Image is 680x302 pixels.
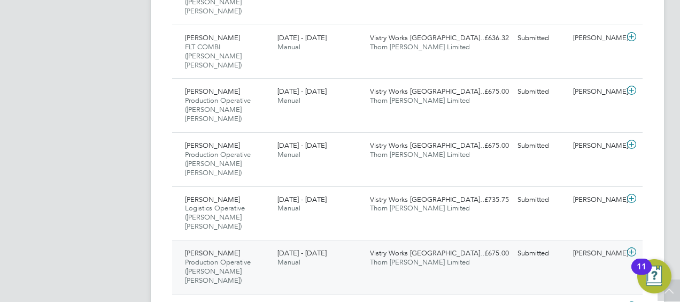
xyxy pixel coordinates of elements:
[370,87,487,96] span: Vistry Works [GEOGRAPHIC_DATA]…
[513,245,569,262] div: Submitted
[569,83,624,101] div: [PERSON_NAME]
[185,248,240,258] span: [PERSON_NAME]
[637,267,646,281] div: 11
[513,137,569,155] div: Submitted
[185,141,240,150] span: [PERSON_NAME]
[458,137,513,155] div: £675.00
[458,191,513,209] div: £735.75
[458,245,513,262] div: £675.00
[370,203,470,213] span: Thorn [PERSON_NAME] Limited
[637,259,671,293] button: Open Resource Center, 11 new notifications
[277,203,300,213] span: Manual
[370,195,487,204] span: Vistry Works [GEOGRAPHIC_DATA]…
[458,29,513,47] div: £636.32
[370,141,487,150] span: Vistry Works [GEOGRAPHIC_DATA]…
[513,29,569,47] div: Submitted
[458,83,513,101] div: £675.00
[185,258,251,285] span: Production Operative ([PERSON_NAME] [PERSON_NAME])
[513,191,569,209] div: Submitted
[370,33,487,42] span: Vistry Works [GEOGRAPHIC_DATA]…
[185,203,245,231] span: Logistics Operative ([PERSON_NAME] [PERSON_NAME])
[185,195,240,204] span: [PERSON_NAME]
[370,150,470,159] span: Thorn [PERSON_NAME] Limited
[185,87,240,96] span: [PERSON_NAME]
[569,137,624,155] div: [PERSON_NAME]
[370,248,487,258] span: Vistry Works [GEOGRAPHIC_DATA]…
[370,96,470,105] span: Thorn [PERSON_NAME] Limited
[277,33,327,42] span: [DATE] - [DATE]
[569,29,624,47] div: [PERSON_NAME]
[185,42,242,70] span: FLT COMBI ([PERSON_NAME] [PERSON_NAME])
[277,42,300,51] span: Manual
[513,83,569,101] div: Submitted
[185,33,240,42] span: [PERSON_NAME]
[370,42,470,51] span: Thorn [PERSON_NAME] Limited
[185,150,251,177] span: Production Operative ([PERSON_NAME] [PERSON_NAME])
[277,195,327,204] span: [DATE] - [DATE]
[277,87,327,96] span: [DATE] - [DATE]
[370,258,470,267] span: Thorn [PERSON_NAME] Limited
[277,248,327,258] span: [DATE] - [DATE]
[185,96,251,123] span: Production Operative ([PERSON_NAME] [PERSON_NAME])
[277,96,300,105] span: Manual
[569,245,624,262] div: [PERSON_NAME]
[569,191,624,209] div: [PERSON_NAME]
[277,150,300,159] span: Manual
[277,141,327,150] span: [DATE] - [DATE]
[277,258,300,267] span: Manual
